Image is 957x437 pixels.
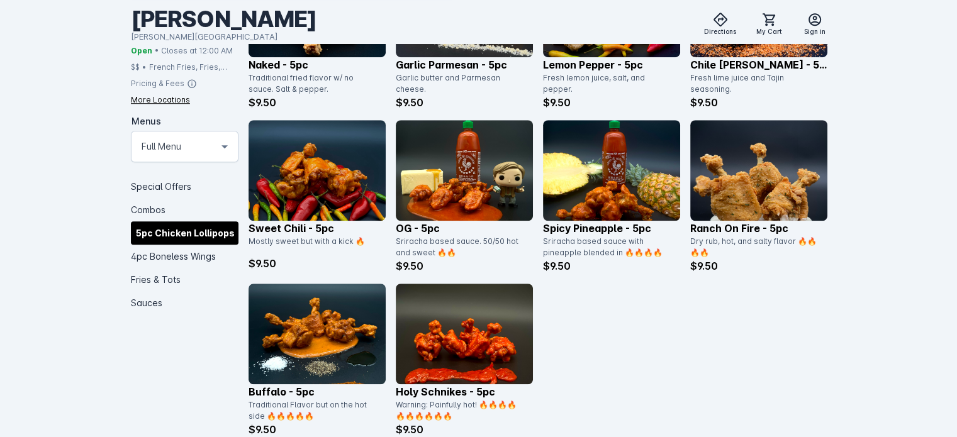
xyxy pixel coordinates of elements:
[132,116,161,126] mat-label: Menus
[704,27,736,36] span: Directions
[131,221,238,245] div: 5pc Chicken Lollipops
[249,72,378,95] div: Traditional fried flavor w/ no sauce. Salt & pepper.
[396,399,525,422] div: Warning: Painfully hot! 🔥🔥🔥🔥🔥🔥🔥🔥🔥🔥
[249,236,378,256] div: Mostly sweet but with a kick 🔥
[249,221,386,236] p: Sweet Chili - 5pc
[543,221,680,236] p: Spicy Pineapple - 5pc
[396,284,533,384] img: catalog item
[396,422,533,437] p: $9.50
[131,245,238,268] div: 4pc Boneless Wings
[543,57,680,72] p: Lemon Pepper - 5pc
[543,95,680,110] p: $9.50
[131,175,238,198] div: Special Offers
[543,236,673,258] div: Sriracha based sauce with pineapple blended in 🔥🔥🔥🔥
[131,268,238,291] div: Fries & Tots
[543,72,673,95] div: Fresh lemon juice, salt, and pepper.
[249,120,386,221] img: catalog item
[249,422,386,437] p: $9.50
[396,120,533,221] img: catalog item
[543,258,680,274] p: $9.50
[396,384,533,399] p: Holy Schnikes - 5pc
[396,95,533,110] p: $9.50
[131,291,238,314] div: Sauces
[249,399,378,422] div: Traditional Flavor but on the hot side 🔥🔥🔥🔥🔥
[131,5,316,33] div: [PERSON_NAME]
[690,57,827,72] p: Chile [PERSON_NAME] - 5pc
[155,45,233,57] span: • Closes at 12:00 AM
[690,236,820,258] div: Dry rub, hot, and salty flavor 🔥🔥🔥🔥
[131,198,238,221] div: Combos
[142,62,147,73] div: •
[396,221,533,236] p: OG - 5pc
[131,45,152,57] span: Open
[396,258,533,274] p: $9.50
[249,57,386,72] p: Naked - 5pc
[690,221,827,236] p: Ranch On Fire - 5pc
[396,72,525,95] div: Garlic butter and Parmesan cheese.
[690,258,827,274] p: $9.50
[690,72,820,95] div: Fresh lime juice and Tajin seasoning.
[249,284,386,384] img: catalog item
[690,95,827,110] p: $9.50
[690,120,827,221] img: catalog item
[396,236,525,258] div: Sriracha based sauce. 50/50 hot and sweet 🔥🔥
[543,120,680,221] img: catalog item
[142,139,181,154] mat-select-trigger: Full Menu
[149,62,238,73] div: French Fries, Fries, Fried Chicken, Tots, Buffalo Wings, Chicken, Wings, Fried Pickles
[131,94,190,106] div: More Locations
[396,57,533,72] p: Garlic Parmesan - 5pc
[131,31,316,43] div: [PERSON_NAME][GEOGRAPHIC_DATA]
[249,256,386,271] p: $9.50
[249,95,386,110] p: $9.50
[249,384,386,399] p: Buffalo - 5pc
[131,62,140,73] div: $$
[131,78,184,89] div: Pricing & Fees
